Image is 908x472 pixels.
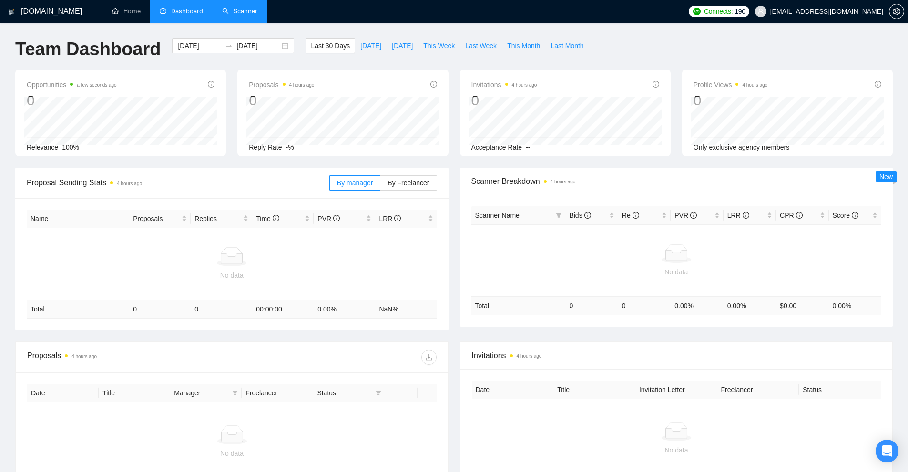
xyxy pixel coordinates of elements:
div: No data [475,267,878,277]
span: -- [526,143,530,151]
span: info-circle [653,81,659,88]
button: Last Week [460,38,502,53]
th: Name [27,210,129,228]
td: 0 [618,296,671,315]
span: 190 [735,6,745,17]
span: PVR [674,211,697,219]
th: Proposals [129,210,191,228]
button: [DATE] [387,38,418,53]
th: Date [472,381,554,399]
span: filter [230,386,240,400]
span: This Month [507,40,540,51]
td: $ 0.00 [776,296,828,315]
th: Manager [170,384,242,402]
a: setting [889,8,904,15]
span: filter [376,390,381,396]
th: Status [799,381,881,399]
div: Proposals [27,350,232,365]
span: info-circle [690,212,697,219]
span: swap-right [225,42,233,50]
time: 4 hours ago [71,354,97,359]
span: PVR [317,215,340,222]
button: Last 30 Days [306,38,355,53]
img: logo [8,4,15,20]
time: 4 hours ago [551,179,576,184]
span: CPR [780,211,802,219]
span: Invitations [472,350,881,362]
span: download [422,353,436,361]
span: Bids [569,211,591,219]
span: info-circle [875,81,881,88]
span: filter [554,208,563,222]
time: 4 hours ago [117,181,142,186]
span: Last 30 Days [311,40,350,51]
th: Freelancer [717,381,799,399]
span: info-circle [852,212,858,219]
a: searchScanner [222,7,257,15]
button: setting [889,4,904,19]
span: to [225,42,233,50]
span: Time [256,215,279,222]
span: Dashboard [171,7,203,15]
td: 0 [129,300,191,319]
span: info-circle [796,212,803,219]
button: download [421,350,437,365]
span: Scanner Breakdown [471,175,882,187]
span: Opportunities [27,79,117,90]
span: info-circle [743,212,749,219]
span: info-circle [273,215,279,221]
th: Replies [191,210,252,228]
th: Title [99,384,170,402]
span: [DATE] [392,40,413,51]
h1: Team Dashboard [15,38,161,60]
span: info-circle [430,81,437,88]
td: 0.00 % [671,296,723,315]
span: Manager [174,388,228,398]
td: 0 [191,300,252,319]
time: 4 hours ago [517,353,542,359]
td: Total [27,300,129,319]
input: Start date [178,40,221,51]
td: NaN % [375,300,437,319]
span: Profile Views [694,79,768,90]
span: Relevance [27,143,58,151]
span: user [757,8,764,15]
span: By Freelancer [388,179,429,187]
input: End date [236,40,280,51]
span: info-circle [333,215,340,221]
div: No data [480,445,874,455]
span: setting [889,8,904,15]
span: Proposals [249,79,314,90]
th: Title [553,381,635,399]
span: Proposal Sending Stats [27,177,329,189]
button: [DATE] [355,38,387,53]
span: LRR [379,215,401,222]
div: 0 [471,91,537,110]
span: New [879,173,893,181]
div: 0 [249,91,314,110]
span: LRR [727,211,749,219]
a: homeHome [112,7,141,15]
td: 0.00 % [829,296,881,315]
span: Last Month [551,40,583,51]
time: 4 hours ago [512,82,537,88]
span: dashboard [160,8,166,14]
span: filter [556,212,561,218]
td: 0.00 % [724,296,776,315]
button: Last Month [545,38,589,53]
time: 4 hours ago [742,82,767,88]
span: -% [286,143,294,151]
th: Date [27,384,99,402]
button: This Month [502,38,545,53]
span: Invitations [471,79,537,90]
span: Replies [194,213,241,224]
div: Open Intercom Messenger [876,440,898,462]
button: This Week [418,38,460,53]
span: Status [317,388,371,398]
span: Proposals [133,213,180,224]
span: [DATE] [360,40,381,51]
span: Connects: [704,6,733,17]
div: No data [35,448,429,459]
span: This Week [423,40,455,51]
th: Invitation Letter [635,381,717,399]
